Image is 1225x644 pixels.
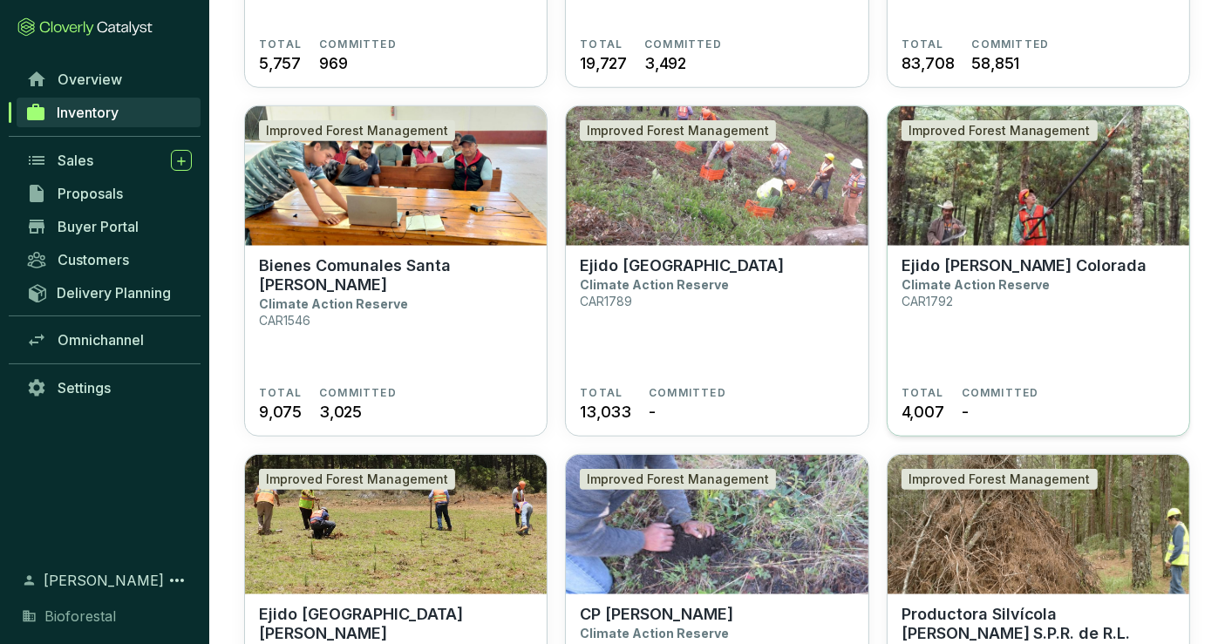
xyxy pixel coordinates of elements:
a: Settings [17,373,201,403]
div: Improved Forest Management [580,469,776,490]
span: TOTAL [902,37,944,51]
span: 13,033 [580,400,631,424]
span: Settings [58,379,111,397]
img: Ejido San Luis del Valle [245,455,547,594]
a: Delivery Planning [17,278,201,307]
span: TOTAL [580,37,623,51]
span: - [962,400,969,424]
span: COMMITTED [644,37,722,51]
span: Customers [58,251,129,268]
span: 19,727 [580,51,627,75]
span: COMMITTED [962,386,1039,400]
p: Ejido [PERSON_NAME] Colorada [902,256,1147,275]
span: Delivery Planning [57,284,171,302]
span: TOTAL [580,386,623,400]
p: CAR1792 [902,294,953,308]
span: 9,075 [259,400,302,424]
span: 58,851 [971,51,1019,75]
a: Ejido Llano GrandeImproved Forest ManagementEjido [GEOGRAPHIC_DATA]Climate Action ReserveCAR1789T... [565,105,868,437]
img: Productora Silvícola Marte S.P.R. de R.L. [888,455,1189,594]
span: COMMITTED [971,37,1049,51]
span: 969 [319,51,347,75]
p: Productora Silvícola [PERSON_NAME] S.P.R. de R.L. [902,605,1175,643]
div: Improved Forest Management [259,469,455,490]
p: Bienes Comunales Santa [PERSON_NAME] [259,256,533,295]
div: Improved Forest Management [902,469,1098,490]
span: 3,492 [644,51,686,75]
div: Improved Forest Management [902,120,1098,141]
p: Climate Action Reserve [580,277,729,292]
span: Proposals [58,185,123,202]
span: 5,757 [259,51,301,75]
img: CP Alejandro Herrera [566,455,868,594]
span: Bioforestal [44,606,116,627]
p: Ejido [GEOGRAPHIC_DATA] [580,256,784,275]
a: Proposals [17,179,201,208]
span: [PERSON_NAME] [44,570,164,591]
span: 3,025 [319,400,362,424]
img: Ejido Llano Grande [566,106,868,246]
div: Improved Forest Management [580,120,776,141]
p: CAR1789 [580,294,632,308]
span: Omnichannel [58,331,144,349]
span: 4,007 [902,400,944,424]
span: 83,708 [902,51,955,75]
p: Climate Action Reserve [580,626,729,641]
span: Buyer Portal [58,218,139,235]
span: COMMITTED [649,386,726,400]
span: Inventory [57,104,119,121]
a: Ejido Cruz ColoradaImproved Forest ManagementEjido [PERSON_NAME] ColoradaClimate Action ReserveCA... [887,105,1190,437]
p: Climate Action Reserve [902,277,1051,292]
span: TOTAL [259,37,302,51]
a: Customers [17,245,201,275]
span: TOTAL [902,386,944,400]
p: CAR1546 [259,313,310,328]
img: Bienes Comunales Santa Isabel Chalma [245,106,547,246]
p: Climate Action Reserve [259,296,408,311]
span: - [649,400,656,424]
p: Ejido [GEOGRAPHIC_DATA][PERSON_NAME] [259,605,533,643]
span: Overview [58,71,122,88]
span: TOTAL [259,386,302,400]
a: Inventory [17,98,201,127]
img: Ejido Cruz Colorada [888,106,1189,246]
a: Overview [17,64,201,94]
div: Improved Forest Management [259,120,455,141]
a: Buyer Portal [17,212,201,241]
a: Sales [17,146,201,175]
a: Bienes Comunales Santa Isabel ChalmaImproved Forest ManagementBienes Comunales Santa [PERSON_NAME... [244,105,548,437]
span: Sales [58,152,93,169]
span: COMMITTED [319,386,397,400]
p: CP [PERSON_NAME] [580,605,733,624]
span: COMMITTED [319,37,397,51]
a: Omnichannel [17,325,201,355]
